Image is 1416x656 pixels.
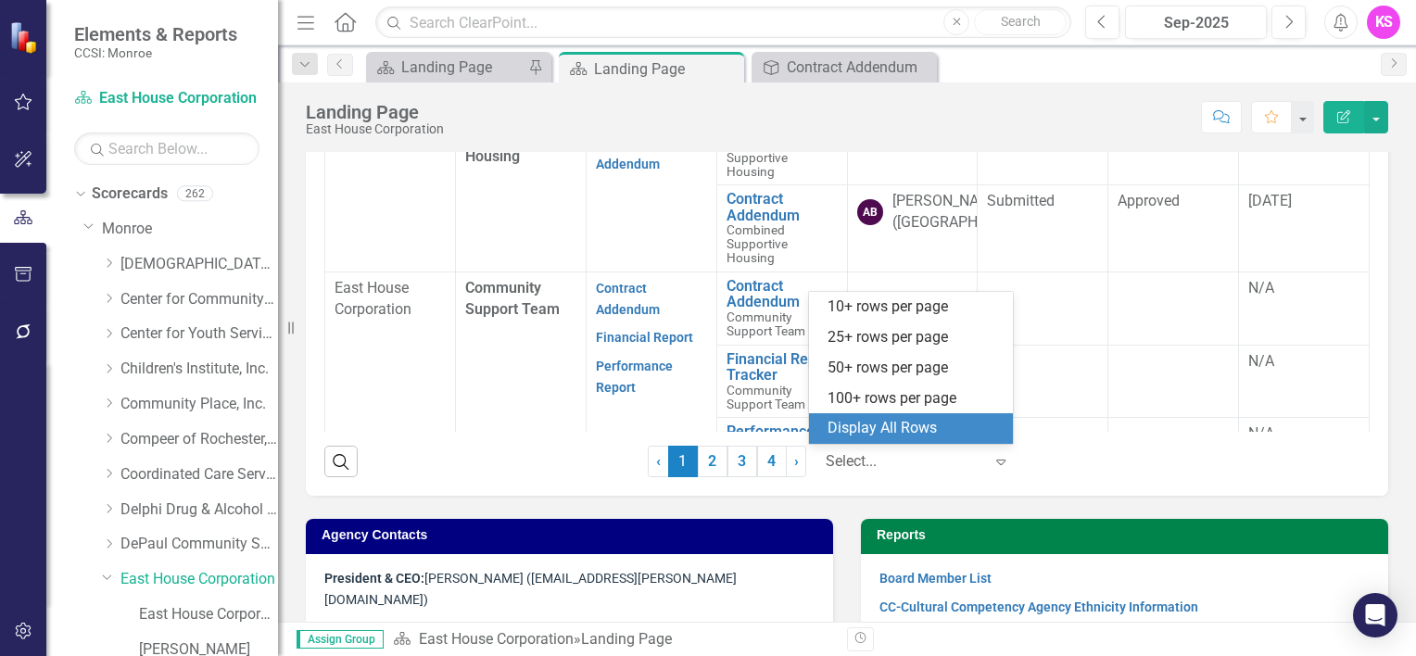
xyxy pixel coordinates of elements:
h3: Reports [877,528,1379,542]
div: Landing Page [581,630,672,648]
div: » [393,629,833,650]
button: Search [974,9,1067,35]
div: N/A [1248,351,1359,372]
a: Contract Addendum [727,191,838,223]
span: ‹ [656,452,661,470]
a: East House Corporation [419,630,574,648]
small: CCSI: Monroe [74,45,237,60]
a: Board Member List [879,571,992,586]
span: Elements & Reports [74,23,237,45]
td: Double-Click to Edit [1239,345,1370,418]
a: Monroe [102,219,278,240]
a: 2 [698,446,727,477]
strong: President & CEO: [324,571,424,586]
div: N/A [1248,423,1359,445]
div: 50+ rows per page [828,358,1002,379]
div: 262 [177,186,213,202]
a: Landing Page [371,56,524,79]
input: Search Below... [74,132,259,165]
td: Double-Click to Edit [978,185,1108,272]
td: Double-Click to Edit [1108,345,1239,418]
div: 100+ rows per page [828,388,1002,410]
div: N/A [1248,278,1359,299]
div: Open Intercom Messenger [1353,593,1397,637]
span: › [794,452,799,470]
div: [PERSON_NAME] ([GEOGRAPHIC_DATA]) [892,191,1043,233]
td: Double-Click to Edit [978,345,1108,418]
button: KS [1367,6,1400,39]
button: Sep-2025 [1125,6,1267,39]
div: Contract Addendum [787,56,932,79]
a: Performance Report [596,359,673,395]
a: Community Place, Inc. [120,394,278,415]
td: Double-Click to Edit [978,418,1108,491]
a: Performance Report Tracker [727,423,838,456]
td: Double-Click to Edit [325,98,456,271]
span: [PERSON_NAME] ([EMAIL_ADDRESS][PERSON_NAME][DOMAIN_NAME]) [324,571,737,607]
div: Sep-2025 [1132,12,1260,34]
td: Double-Click to Edit [325,271,456,490]
a: [DEMOGRAPHIC_DATA] Charities Family & Community Services [120,254,278,275]
a: Contract Addendum [727,278,838,310]
span: Community Support Team [727,309,805,338]
a: Delphi Drug & Alcohol Council [120,499,278,521]
td: Double-Click to Edit [1239,271,1370,345]
span: Community Support Team [727,383,805,411]
td: Double-Click to Edit [1108,185,1239,272]
div: Landing Page [594,57,740,81]
div: Landing Page [401,56,524,79]
a: 4 [757,446,787,477]
td: Double-Click to Edit Right Click for Context Menu [716,345,847,418]
td: Double-Click to Edit [586,271,716,490]
div: AB [857,199,883,225]
span: Assign Group [297,630,384,649]
a: Compeer of Rochester, Inc. [120,429,278,450]
span: Search [1001,14,1041,29]
span: [DATE] [1248,192,1292,209]
td: Double-Click to Edit [586,98,716,271]
div: Landing Page [306,102,444,122]
a: DePaul Community Services, lnc. [120,534,278,555]
span: 1 [668,446,698,477]
span: Approved [1118,192,1180,209]
a: Contract Addendum [756,56,932,79]
td: Double-Click to Edit [1239,185,1370,272]
span: Community Support Team [465,279,560,318]
td: Double-Click to Edit Right Click for Context Menu [716,271,847,345]
span: [PERSON_NAME] ( ) [324,620,727,656]
p: East House Corporation [335,278,446,321]
a: East House Corporation [120,569,278,590]
a: Financial Report Tracker [727,351,838,384]
td: Double-Click to Edit [847,185,978,272]
a: Center for Youth Services, Inc. [120,323,278,345]
div: Display All Rows [828,418,1002,439]
a: Scorecards [92,183,168,205]
td: Double-Click to Edit [847,271,978,345]
img: ClearPoint Strategy [9,21,42,54]
h3: Agency Contacts [322,528,824,542]
td: Double-Click to Edit [1108,271,1239,345]
a: Center for Community Alternatives [120,289,278,310]
div: 25+ rows per page [828,327,1002,348]
a: East House Corporation (MCOMH Internal) [139,604,278,625]
a: Coordinated Care Services Inc. [120,464,278,486]
div: East House Corporation [306,122,444,136]
a: Children's Institute, Inc. [120,359,278,380]
span: Combined Supportive Housing [727,222,788,265]
td: Double-Click to Edit [978,271,1108,345]
span: Submitted [987,192,1055,209]
input: Search ClearPoint... [375,6,1071,39]
a: Financial Report [596,330,693,345]
span: Combined Supportive Housing [727,136,788,179]
td: Double-Click to Edit Right Click for Context Menu [716,418,847,491]
td: Double-Click to Edit [1239,418,1370,491]
a: CC-Cultural Competency Agency Ethnicity Information [879,599,1198,614]
a: East House Corporation [74,88,259,109]
a: Contract Addendum [596,281,660,317]
strong: (Interim) Chief Financial Officer: [324,620,514,635]
a: 3 [727,446,757,477]
td: Double-Click to Edit [1108,418,1239,491]
div: 10+ rows per page [828,296,1002,318]
td: Double-Click to Edit Right Click for Context Menu [716,185,847,272]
